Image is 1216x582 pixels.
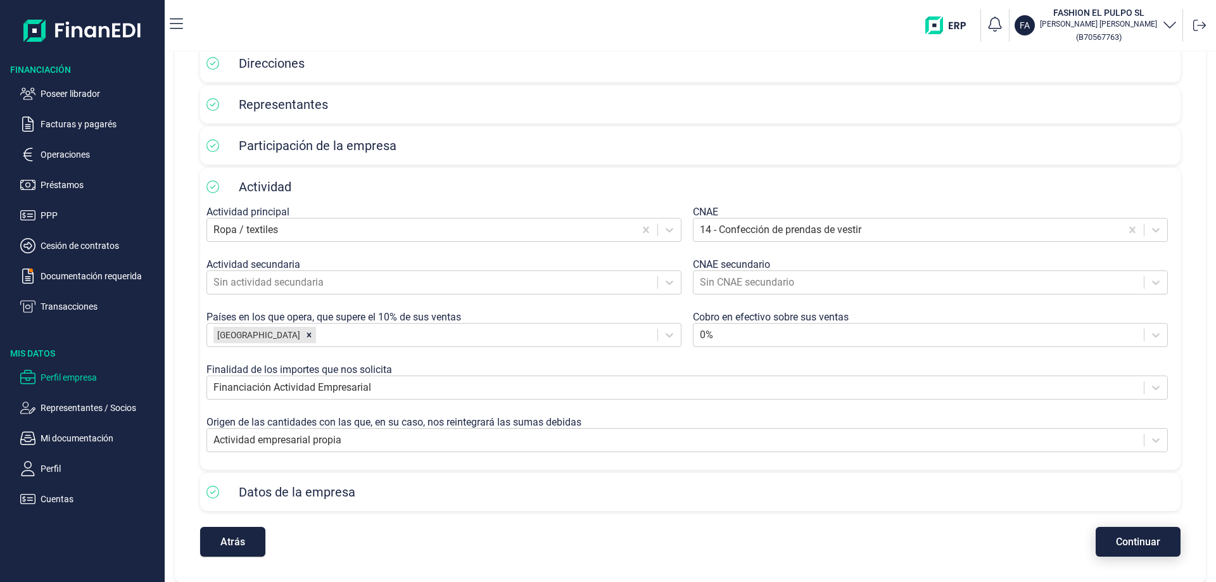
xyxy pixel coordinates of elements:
[20,238,160,253] button: Cesión de contratos
[1015,6,1177,44] button: FAFASHION EL PULPO SL[PERSON_NAME] [PERSON_NAME](B70567763)
[41,208,160,223] p: PPP
[206,416,581,428] label: Origen de las cantidades con las que, en su caso, nos reintegrará las sumas debidas
[1040,6,1157,19] h3: FASHION EL PULPO SL
[239,97,328,112] span: Representantes
[220,537,245,547] span: Atrás
[20,208,160,223] button: PPP
[41,269,160,284] p: Documentación requerida
[239,56,305,71] span: Direcciones
[1040,19,1157,29] p: [PERSON_NAME] [PERSON_NAME]
[206,311,461,323] label: Países en los que opera, que supere el 10% de sus ventas
[206,258,300,270] label: Actividad secundaria
[20,491,160,507] button: Cuentas
[693,206,718,218] label: CNAE
[925,16,975,34] img: erp
[200,527,265,557] button: Atrás
[1096,527,1181,557] button: Continuar
[41,177,160,193] p: Préstamos
[1076,32,1122,42] small: Copiar cif
[20,117,160,132] button: Facturas y pagarés
[41,491,160,507] p: Cuentas
[23,10,142,51] img: Logo de aplicación
[20,431,160,446] button: Mi documentación
[41,299,160,314] p: Transacciones
[239,138,396,153] span: Participación de la empresa
[41,238,160,253] p: Cesión de contratos
[213,327,302,343] div: [GEOGRAPHIC_DATA]
[20,299,160,314] button: Transacciones
[1020,19,1030,32] p: FA
[20,86,160,101] button: Poseer librador
[239,484,355,500] span: Datos de la empresa
[20,177,160,193] button: Préstamos
[693,311,849,323] label: Cobro en efectivo sobre sus ventas
[20,400,160,415] button: Representantes / Socios
[1116,537,1160,547] span: Continuar
[41,400,160,415] p: Representantes / Socios
[20,147,160,162] button: Operaciones
[41,370,160,385] p: Perfil empresa
[41,147,160,162] p: Operaciones
[206,364,392,376] label: Finalidad de los importes que nos solicita
[206,206,289,218] label: Actividad principal
[302,327,316,343] div: Remove España
[239,179,291,194] span: Actividad
[20,370,160,385] button: Perfil empresa
[41,461,160,476] p: Perfil
[41,86,160,101] p: Poseer librador
[693,258,770,270] label: CNAE secundario
[20,269,160,284] button: Documentación requerida
[41,117,160,132] p: Facturas y pagarés
[20,461,160,476] button: Perfil
[41,431,160,446] p: Mi documentación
